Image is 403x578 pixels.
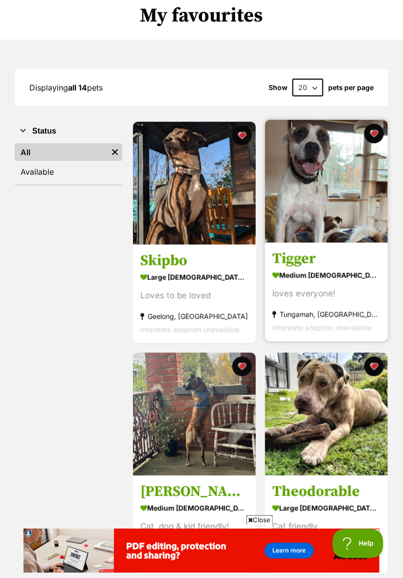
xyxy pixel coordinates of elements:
[15,143,108,161] a: All
[272,520,381,533] div: Cat friendly
[272,308,381,321] div: Tungamah, [GEOGRAPHIC_DATA]
[140,520,248,533] div: Cat, dog & kid friendly!
[140,483,248,501] h3: [PERSON_NAME]
[232,357,252,376] button: favourite
[364,124,383,143] button: favourite
[328,84,374,92] label: pets per page
[1,1,9,9] img: consumer-privacy-logo.png
[15,163,122,181] a: Available
[23,529,380,573] iframe: Advertisement
[133,353,256,476] img: Gilligan
[272,501,381,515] div: large [DEMOGRAPHIC_DATA] Dog
[265,353,388,476] img: Theodorable
[272,483,381,501] h3: Theodorable
[140,270,248,284] div: large [DEMOGRAPHIC_DATA] Dog
[133,122,256,245] img: Skipbo
[68,83,87,92] strong: all 14
[140,501,248,515] div: medium [DEMOGRAPHIC_DATA] Dog
[140,310,248,323] div: Geelong, [GEOGRAPHIC_DATA]
[15,141,122,185] div: Status
[133,244,256,344] a: Skipbo large [DEMOGRAPHIC_DATA] Dog Loves to be loved Geelong, [GEOGRAPHIC_DATA] Interstate adopt...
[108,143,122,161] a: Remove filter
[272,287,381,301] div: loves everyone!
[265,475,388,575] a: Theodorable large [DEMOGRAPHIC_DATA] Dog Cat friendly [GEOGRAPHIC_DATA], [GEOGRAPHIC_DATA] Inters...
[272,268,381,282] div: medium [DEMOGRAPHIC_DATA] Dog
[364,357,383,376] button: favourite
[15,125,122,138] button: Status
[140,289,248,302] div: Loves to be loved
[232,126,252,145] button: favourite
[265,120,388,243] img: Tigger
[272,324,372,332] span: Interstate adoption unavailable
[246,515,273,525] span: Close
[140,325,240,334] span: Interstate adoption unavailable
[265,242,388,342] a: Tigger medium [DEMOGRAPHIC_DATA] Dog loves everyone! Tungamah, [GEOGRAPHIC_DATA] Interstate adopt...
[29,83,103,92] span: Displaying pets
[333,529,383,558] iframe: Help Scout Beacon - Open
[140,252,248,270] h3: Skipbo
[272,250,381,268] h3: Tigger
[269,84,288,92] span: Show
